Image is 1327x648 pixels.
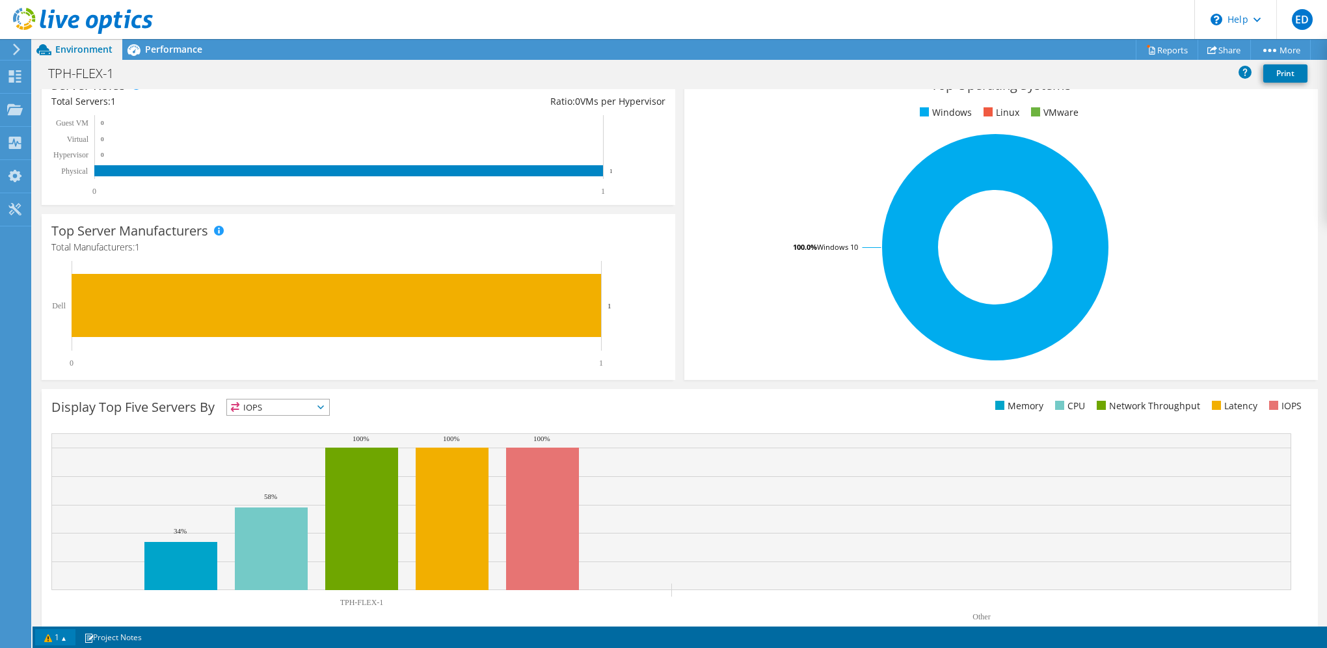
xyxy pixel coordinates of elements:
text: 100% [353,435,369,442]
li: Memory [992,399,1043,413]
li: Linux [980,105,1019,120]
a: Share [1198,40,1251,60]
text: Dell [52,301,66,310]
li: CPU [1052,399,1085,413]
text: 0 [101,120,104,126]
text: 0 [101,136,104,142]
text: Hypervisor [53,150,88,159]
span: IOPS [227,399,329,415]
span: Performance [145,43,202,55]
li: Windows [917,105,972,120]
a: 1 [35,629,75,645]
text: 1 [610,168,613,174]
span: Environment [55,43,113,55]
text: Virtual [67,135,89,144]
text: 58% [264,493,277,500]
span: ED [1292,9,1313,30]
h3: Server Roles [51,78,126,92]
text: 1 [601,187,605,196]
tspan: Windows 10 [817,242,858,252]
li: Latency [1209,399,1257,413]
a: Project Notes [75,629,151,645]
a: Print [1263,64,1307,83]
svg: \n [1211,14,1222,25]
span: 1 [135,241,140,253]
text: 0 [92,187,96,196]
a: Reports [1136,40,1198,60]
tspan: 100.0% [793,242,817,252]
h4: Total Manufacturers: [51,240,665,254]
li: VMware [1028,105,1079,120]
text: 0 [70,358,74,368]
text: Guest VM [56,118,88,128]
h3: Top Server Manufacturers [51,224,208,238]
h1: TPH-FLEX-1 [42,66,134,81]
h3: Top Operating Systems [694,78,1308,92]
span: 1 [111,95,116,107]
text: Physical [61,167,88,176]
text: Other [972,612,990,621]
a: More [1250,40,1311,60]
text: 0 [101,152,104,158]
text: 1 [608,302,611,310]
div: Total Servers: [51,94,358,109]
div: Ratio: VMs per Hypervisor [358,94,665,109]
li: IOPS [1266,399,1302,413]
li: Network Throughput [1093,399,1200,413]
text: 100% [533,435,550,442]
span: 0 [575,95,580,107]
text: 34% [174,527,187,535]
text: TPH-FLEX-1 [340,598,384,607]
text: 1 [599,358,603,368]
text: 100% [443,435,460,442]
